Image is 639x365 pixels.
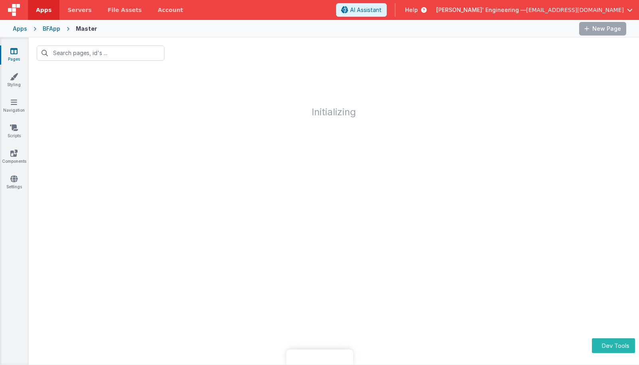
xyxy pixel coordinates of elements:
div: Master [76,25,97,33]
h1: Initializing [29,69,639,117]
button: AI Assistant [336,3,387,17]
button: [PERSON_NAME]' Engineering — [EMAIL_ADDRESS][DOMAIN_NAME] [436,6,633,14]
div: BFApp [43,25,60,33]
button: Dev Tools [592,338,635,353]
span: AI Assistant [350,6,382,14]
div: Apps [13,25,27,33]
span: File Assets [108,6,142,14]
span: Help [405,6,418,14]
span: [PERSON_NAME]' Engineering — [436,6,526,14]
span: Servers [67,6,91,14]
button: New Page [579,22,626,36]
span: Apps [36,6,51,14]
input: Search pages, id's ... [37,45,164,61]
span: [EMAIL_ADDRESS][DOMAIN_NAME] [526,6,624,14]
